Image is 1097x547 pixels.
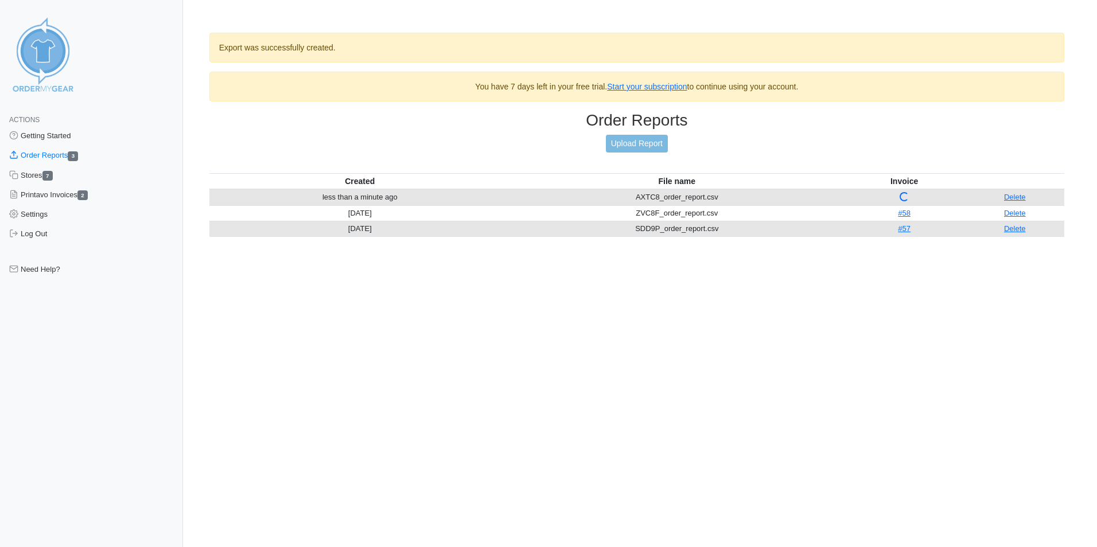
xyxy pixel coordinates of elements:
[209,33,1064,62] div: Export was successfully created.
[209,205,511,221] td: [DATE]
[209,189,511,206] td: less than a minute ago
[843,173,966,189] th: Invoice
[68,151,78,161] span: 3
[9,116,40,124] span: Actions
[606,135,668,153] a: Upload Report
[209,111,1064,130] h3: Order Reports
[511,189,843,206] td: AXTC8_order_report.csv
[1004,193,1026,201] a: Delete
[607,82,687,91] a: Start your subscription
[898,209,911,217] a: #58
[511,173,843,189] th: File name
[1004,224,1026,233] a: Delete
[209,173,511,189] th: Created
[511,205,843,221] td: ZVC8F_order_report.csv
[77,190,88,200] span: 2
[1004,209,1026,217] a: Delete
[898,224,911,233] a: #57
[209,221,511,236] td: [DATE]
[42,171,53,181] span: 7
[511,221,843,236] td: SDD9P_order_report.csv
[209,72,1064,101] div: You have 7 days left in your free trial. to continue using your account.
